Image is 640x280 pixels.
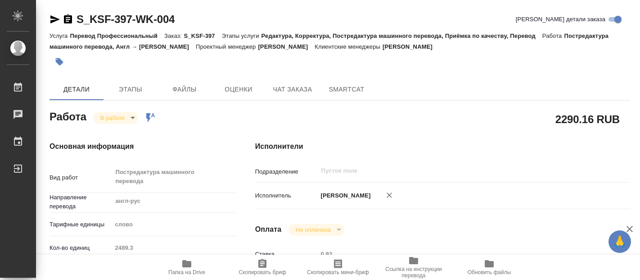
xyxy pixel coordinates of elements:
[608,230,631,253] button: 🙏
[63,14,73,25] button: Скопировать ссылку
[255,167,318,176] p: Подразделение
[50,108,86,124] h2: Работа
[50,243,112,252] p: Кол-во единиц
[320,165,578,176] input: Пустое поле
[50,52,69,72] button: Добавить тэг
[451,255,527,280] button: Обновить файлы
[50,220,112,229] p: Тарифные единицы
[70,32,164,39] p: Перевод Профессиональный
[164,32,184,39] p: Заказ:
[109,84,152,95] span: Этапы
[379,185,399,205] button: Удалить исполнителя
[255,141,630,152] h4: Исполнители
[255,250,318,259] p: Ставка
[381,266,446,279] span: Ссылка на инструкции перевода
[258,43,315,50] p: [PERSON_NAME]
[112,241,236,254] input: Пустое поле
[261,32,542,39] p: Редактура, Корректура, Постредактура машинного перевода, Приёмка по качеству, Перевод
[225,255,300,280] button: Скопировать бриф
[468,269,511,275] span: Обновить файлы
[50,193,112,211] p: Направление перевода
[112,217,236,232] div: слово
[50,14,60,25] button: Скопировать ссылку для ЯМессенджера
[217,84,260,95] span: Оценки
[98,114,127,122] button: В работе
[77,13,175,25] a: S_KSF-397-WK-004
[555,111,620,127] h2: 2290.16 RUB
[293,226,333,234] button: Не оплачена
[288,224,344,236] div: В работе
[315,43,383,50] p: Клиентские менеджеры
[149,255,225,280] button: Папка на Drive
[255,191,318,200] p: Исполнитель
[184,32,222,39] p: S_KSF-397
[168,269,205,275] span: Папка на Drive
[255,224,282,235] h4: Оплата
[612,232,627,251] span: 🙏
[222,32,261,39] p: Этапы услуги
[93,112,138,124] div: В работе
[383,43,439,50] p: [PERSON_NAME]
[325,84,368,95] span: SmartCat
[163,84,206,95] span: Файлы
[271,84,314,95] span: Чат заказа
[516,15,605,24] span: [PERSON_NAME] детали заказа
[50,32,70,39] p: Услуга
[300,255,376,280] button: Скопировать мини-бриф
[376,255,451,280] button: Ссылка на инструкции перевода
[50,173,112,182] p: Вид работ
[50,141,219,152] h4: Основная информация
[318,248,599,261] input: Пустое поле
[239,269,286,275] span: Скопировать бриф
[542,32,564,39] p: Работа
[196,43,258,50] p: Проектный менеджер
[307,269,369,275] span: Скопировать мини-бриф
[318,191,371,200] p: [PERSON_NAME]
[55,84,98,95] span: Детали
